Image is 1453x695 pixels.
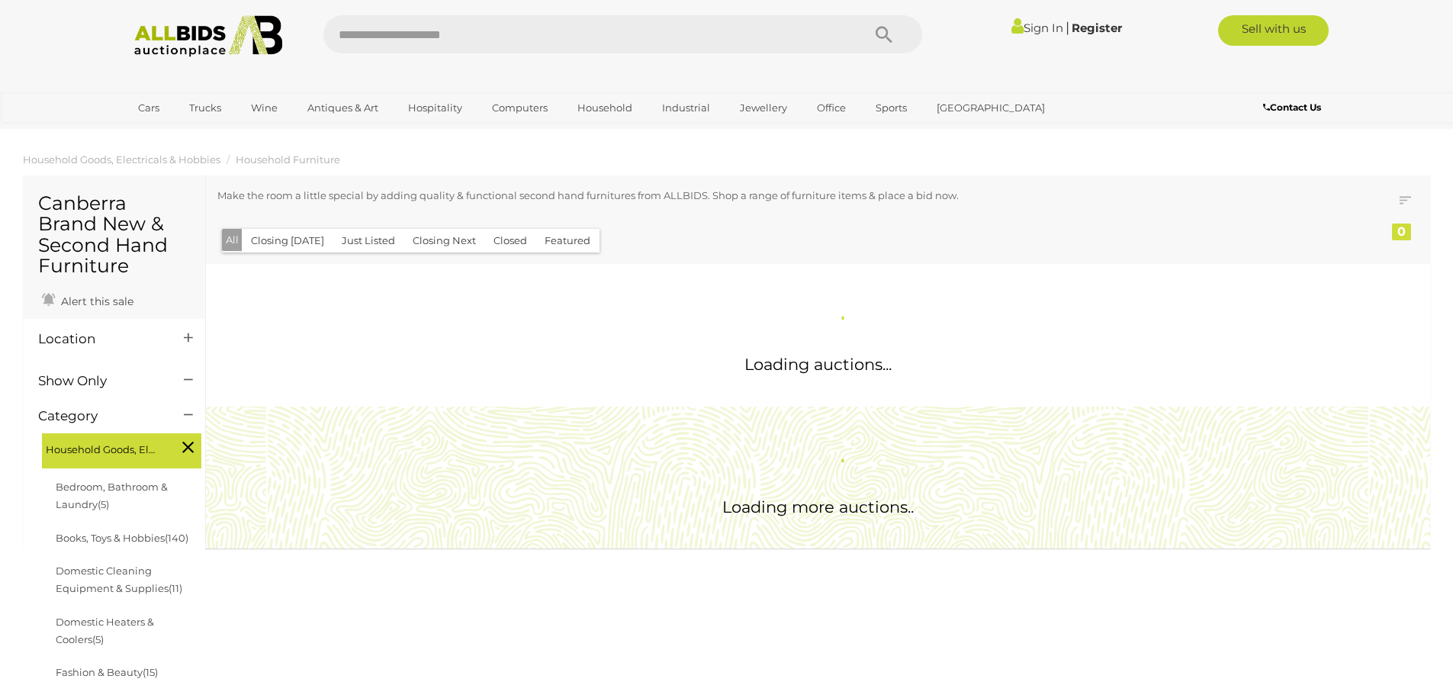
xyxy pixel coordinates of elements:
[56,532,188,544] a: Books, Toys & Hobbies(140)
[807,95,856,121] a: Office
[38,409,161,423] h4: Category
[567,95,642,121] a: Household
[730,95,797,121] a: Jewellery
[1263,99,1325,116] a: Contact Us
[56,616,154,645] a: Domestic Heaters & Coolers(5)
[484,229,536,253] button: Closed
[866,95,917,121] a: Sports
[722,497,914,516] span: Loading more auctions..
[98,498,109,510] span: (5)
[222,229,243,251] button: All
[482,95,558,121] a: Computers
[1011,21,1063,35] a: Sign In
[38,288,137,311] a: Alert this sale
[333,229,404,253] button: Just Listed
[652,95,720,121] a: Industrial
[56,481,168,510] a: Bedroom, Bathroom & Laundry(5)
[1392,224,1411,240] div: 0
[535,229,600,253] button: Featured
[403,229,485,253] button: Closing Next
[56,666,158,678] a: Fashion & Beauty(15)
[297,95,388,121] a: Antiques & Art
[126,15,291,57] img: Allbids.com.au
[217,187,1307,204] p: Make the room a little special by adding quality & functional second hand furnitures from ALLBIDS...
[744,355,892,374] span: Loading auctions...
[46,437,160,459] span: Household Goods, Electricals & Hobbies
[56,565,182,594] a: Domestic Cleaning Equipment & Supplies(11)
[38,193,190,277] h1: Canberra Brand New & Second Hand Furniture
[38,374,161,388] h4: Show Only
[179,95,231,121] a: Trucks
[92,633,104,645] span: (5)
[1072,21,1122,35] a: Register
[846,15,922,53] button: Search
[242,229,333,253] button: Closing [DATE]
[38,332,161,346] h4: Location
[1263,101,1321,113] b: Contact Us
[57,294,133,308] span: Alert this sale
[398,95,472,121] a: Hospitality
[1218,15,1329,46] a: Sell with us
[128,95,169,121] a: Cars
[1066,19,1069,36] span: |
[23,153,220,166] a: Household Goods, Electricals & Hobbies
[236,153,340,166] a: Household Furniture
[169,582,182,594] span: (11)
[165,532,188,544] span: (140)
[241,95,288,121] a: Wine
[927,95,1055,121] a: [GEOGRAPHIC_DATA]
[143,666,158,678] span: (15)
